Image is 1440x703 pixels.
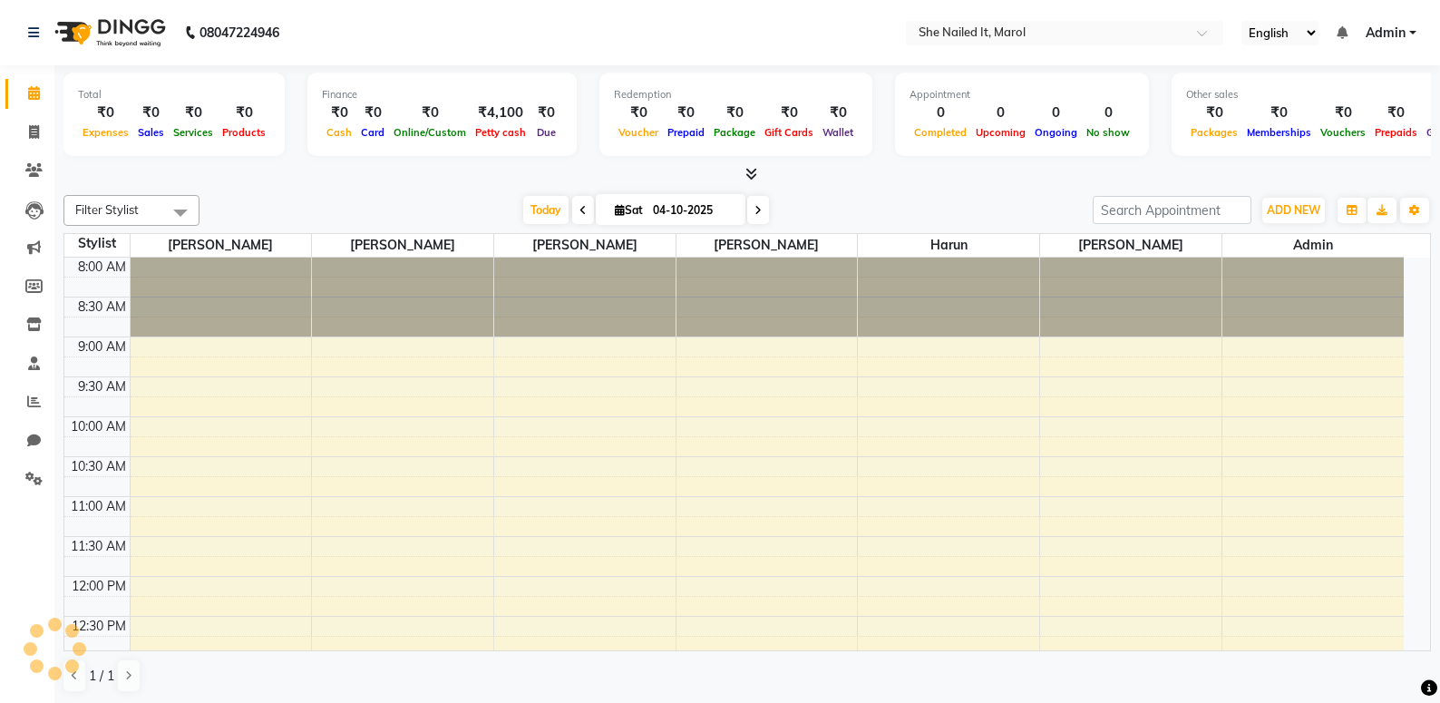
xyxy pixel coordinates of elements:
[647,197,738,224] input: 2025-10-04
[1267,203,1320,217] span: ADD NEW
[818,103,858,123] div: ₹0
[1316,126,1370,139] span: Vouchers
[910,87,1134,103] div: Appointment
[1316,103,1370,123] div: ₹0
[218,126,270,139] span: Products
[1093,196,1251,224] input: Search Appointment
[1366,24,1406,43] span: Admin
[818,126,858,139] span: Wallet
[858,234,1039,257] span: Harun
[910,103,971,123] div: 0
[1030,103,1082,123] div: 0
[1222,234,1404,257] span: Admin
[614,87,858,103] div: Redemption
[389,126,471,139] span: Online/Custom
[78,87,270,103] div: Total
[78,126,133,139] span: Expenses
[78,103,133,123] div: ₹0
[663,103,709,123] div: ₹0
[133,103,169,123] div: ₹0
[67,417,130,436] div: 10:00 AM
[1242,103,1316,123] div: ₹0
[910,126,971,139] span: Completed
[67,457,130,476] div: 10:30 AM
[68,617,130,636] div: 12:30 PM
[74,377,130,396] div: 9:30 AM
[46,7,170,58] img: logo
[169,103,218,123] div: ₹0
[356,126,389,139] span: Card
[1370,103,1422,123] div: ₹0
[1186,103,1242,123] div: ₹0
[971,103,1030,123] div: 0
[1262,198,1325,223] button: ADD NEW
[971,126,1030,139] span: Upcoming
[322,87,562,103] div: Finance
[133,126,169,139] span: Sales
[322,103,356,123] div: ₹0
[218,103,270,123] div: ₹0
[523,196,569,224] span: Today
[169,126,218,139] span: Services
[532,126,560,139] span: Due
[322,126,356,139] span: Cash
[89,667,114,686] span: 1 / 1
[610,203,647,217] span: Sat
[760,126,818,139] span: Gift Cards
[1370,126,1422,139] span: Prepaids
[471,126,530,139] span: Petty cash
[1030,126,1082,139] span: Ongoing
[614,103,663,123] div: ₹0
[74,258,130,277] div: 8:00 AM
[356,103,389,123] div: ₹0
[131,234,312,257] span: [PERSON_NAME]
[676,234,858,257] span: [PERSON_NAME]
[64,234,130,253] div: Stylist
[1242,126,1316,139] span: Memberships
[68,577,130,596] div: 12:00 PM
[614,126,663,139] span: Voucher
[709,103,760,123] div: ₹0
[471,103,530,123] div: ₹4,100
[760,103,818,123] div: ₹0
[74,337,130,356] div: 9:00 AM
[494,234,676,257] span: [PERSON_NAME]
[389,103,471,123] div: ₹0
[709,126,760,139] span: Package
[1082,126,1134,139] span: No show
[1082,103,1134,123] div: 0
[1040,234,1221,257] span: [PERSON_NAME]
[67,497,130,516] div: 11:00 AM
[663,126,709,139] span: Prepaid
[530,103,562,123] div: ₹0
[67,537,130,556] div: 11:30 AM
[1186,126,1242,139] span: Packages
[199,7,279,58] b: 08047224946
[75,202,139,217] span: Filter Stylist
[312,234,493,257] span: [PERSON_NAME]
[74,298,130,317] div: 8:30 AM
